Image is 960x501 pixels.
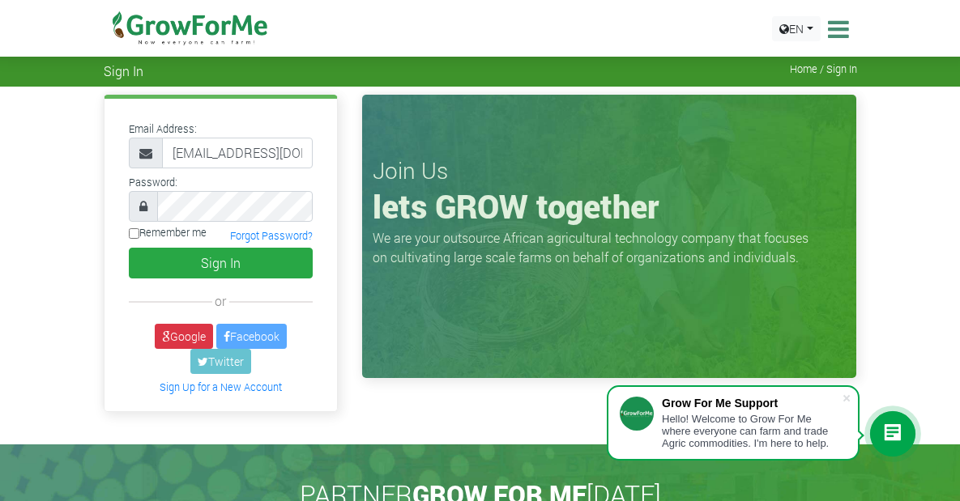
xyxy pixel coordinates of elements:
h1: lets GROW together [373,187,846,226]
a: EN [772,16,821,41]
input: Email Address [162,138,314,168]
button: Sign In [129,248,314,278]
a: Forgot Password? [230,229,313,242]
label: Password: [129,175,177,190]
a: Google [155,324,213,349]
div: Hello! Welcome to Grow For Me where everyone can farm and trade Agric commodities. I'm here to help. [662,413,842,449]
span: Home / Sign In [790,63,857,75]
a: Sign Up for a New Account [160,380,282,393]
div: or [129,291,314,311]
div: Grow For Me Support [662,397,842,410]
label: Remember me [129,225,207,240]
span: Sign In [104,63,143,79]
input: Remember me [129,228,139,239]
h3: Join Us [373,157,846,185]
p: We are your outsource African agricultural technology company that focuses on cultivating large s... [373,228,818,267]
label: Email Address: [129,121,197,137]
